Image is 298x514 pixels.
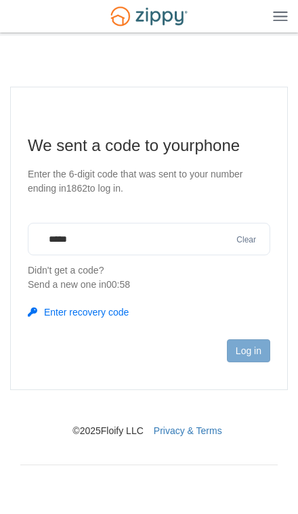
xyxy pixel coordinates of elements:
div: Send a new one in 00:58 [28,278,270,292]
button: Clear [232,234,260,247]
p: Didn't get a code? [28,263,270,292]
button: Enter recovery code [28,305,129,319]
button: Log in [227,339,270,362]
img: Logo [102,1,196,33]
nav: © 2025 Floify LLC [20,390,278,437]
img: Mobile Dropdown Menu [273,11,288,21]
p: Enter the 6-digit code that was sent to your number ending in 1862 to log in. [28,167,270,196]
a: Privacy & Terms [154,425,222,436]
h1: We sent a code to your phone [28,135,270,156]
